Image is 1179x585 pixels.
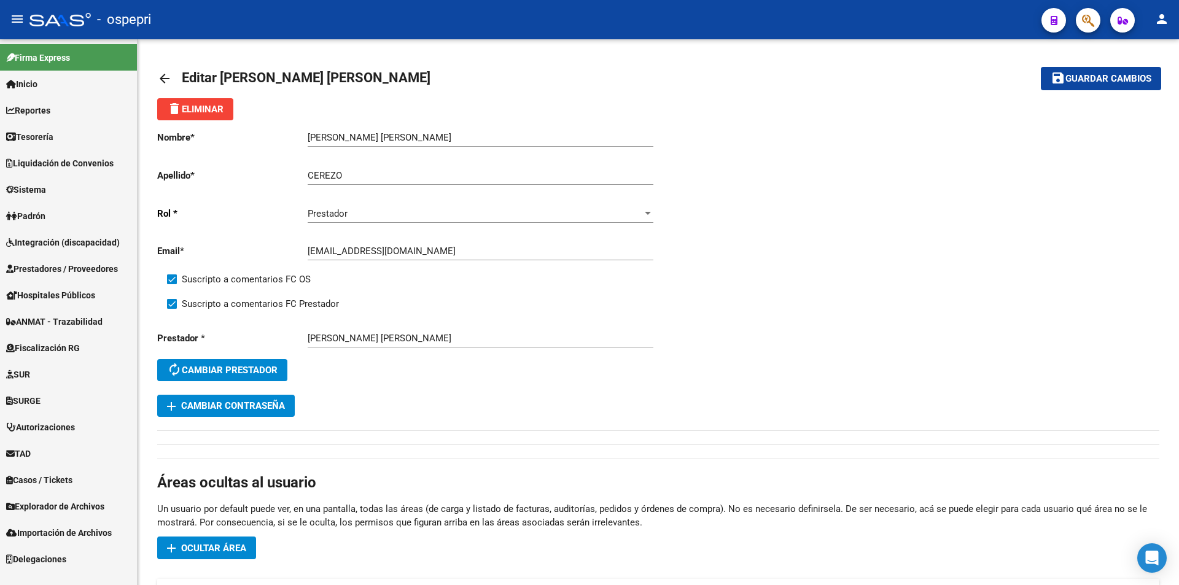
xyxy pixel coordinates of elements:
span: Ocultar área [181,543,246,554]
span: Firma Express [6,51,70,64]
button: Guardar cambios [1041,67,1161,90]
span: Eliminar [167,104,224,115]
mat-icon: menu [10,12,25,26]
span: Importación de Archivos [6,526,112,540]
span: Cambiar Contraseña [167,400,285,411]
mat-icon: person [1154,12,1169,26]
span: Suscripto a comentarios FC OS [182,272,311,287]
span: TAD [6,447,31,460]
mat-icon: delete [167,101,182,116]
span: Prestador [308,208,348,219]
span: Cambiar prestador [167,365,278,376]
h1: Áreas ocultas al usuario [157,473,1159,492]
mat-icon: autorenew [167,362,182,377]
span: - ospepri [97,6,151,33]
span: Delegaciones [6,552,66,566]
span: Hospitales Públicos [6,289,95,302]
span: Casos / Tickets [6,473,72,487]
p: Rol * [157,207,308,220]
span: Prestadores / Proveedores [6,262,118,276]
mat-icon: add [164,399,179,414]
span: Liquidación de Convenios [6,157,114,170]
span: Suscripto a comentarios FC Prestador [182,296,339,311]
span: ANMAT - Trazabilidad [6,315,103,328]
mat-icon: save [1051,71,1065,85]
span: Guardar cambios [1065,74,1151,85]
div: Open Intercom Messenger [1137,543,1167,573]
p: Email [157,244,308,258]
span: Tesorería [6,130,53,144]
span: Integración (discapacidad) [6,236,120,249]
span: SURGE [6,394,41,408]
p: Apellido [157,169,308,182]
mat-icon: arrow_back [157,71,172,86]
button: Eliminar [157,98,233,120]
span: Reportes [6,104,50,117]
span: Editar [PERSON_NAME] [PERSON_NAME] [182,70,430,85]
button: Cambiar prestador [157,359,287,381]
button: Ocultar área [157,537,256,559]
span: Autorizaciones [6,420,75,434]
mat-icon: add [164,541,179,556]
span: Padrón [6,209,45,223]
button: Cambiar Contraseña [157,395,295,417]
span: Sistema [6,183,46,196]
p: Un usuario por default puede ver, en una pantalla, todas las áreas (de carga y listado de factura... [157,502,1159,529]
span: Fiscalización RG [6,341,80,355]
p: Prestador * [157,331,308,345]
span: SUR [6,368,30,381]
span: Inicio [6,77,37,91]
span: Explorador de Archivos [6,500,104,513]
p: Nombre [157,131,308,144]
